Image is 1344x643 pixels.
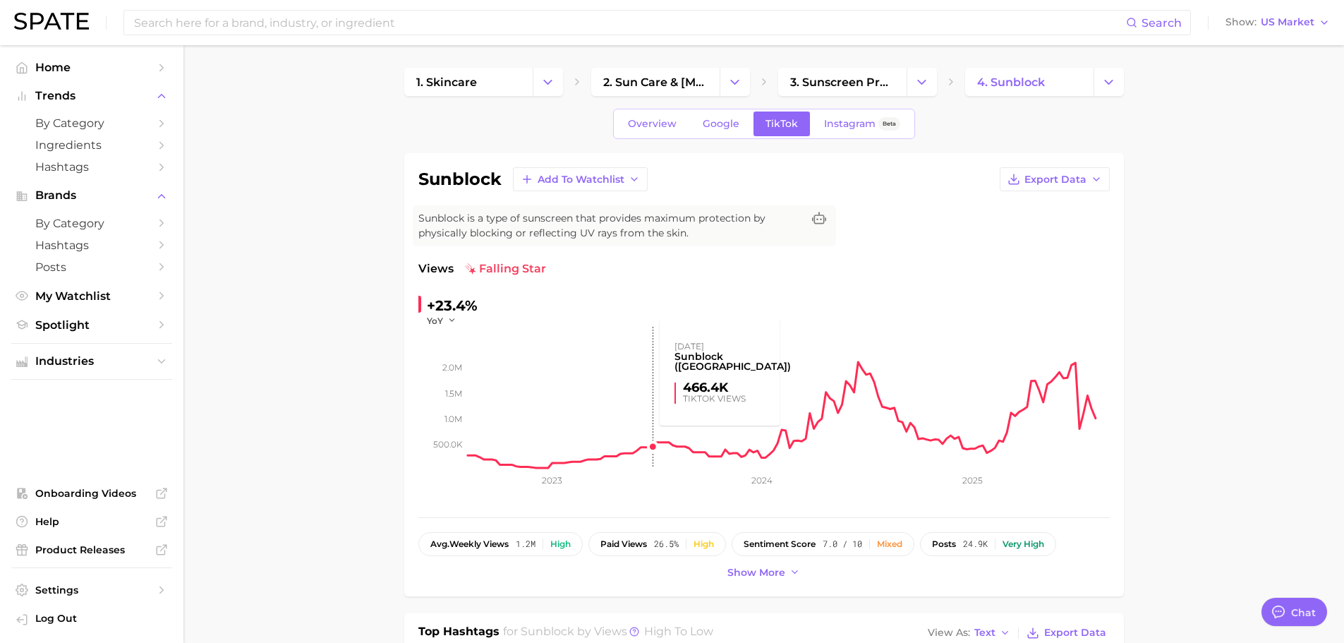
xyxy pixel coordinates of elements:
button: Brands [11,185,172,206]
tspan: 2024 [751,475,773,486]
span: Industries [35,355,148,368]
a: by Category [11,112,172,134]
a: Overview [616,112,689,136]
a: 4. sunblock [965,68,1094,96]
span: US Market [1261,18,1314,26]
button: View AsText [924,624,1015,642]
span: Export Data [1044,627,1106,639]
a: Spotlight [11,314,172,336]
span: Instagram [824,118,876,130]
span: View As [928,629,970,637]
span: Brands [35,189,148,202]
span: Views [418,260,454,277]
span: 3. sunscreen products [790,76,895,89]
span: by Category [35,116,148,130]
a: Log out. Currently logged in with e-mail jpascucci@yellowwoodpartners.com. [11,608,172,632]
a: Hashtags [11,156,172,178]
div: High [550,539,571,549]
button: paid views26.5%High [588,532,726,556]
span: 2. sun care & [MEDICAL_DATA] [603,76,708,89]
span: paid views [600,539,647,549]
span: 24.9k [963,539,988,549]
span: sentiment score [744,539,816,549]
button: Export Data [1000,167,1110,191]
span: Spotlight [35,318,148,332]
h1: sunblock [418,171,502,188]
a: Help [11,511,172,532]
span: Help [35,515,148,528]
a: Posts [11,256,172,278]
span: 1. skincare [416,76,477,89]
button: Export Data [1023,623,1109,643]
a: 3. sunscreen products [778,68,907,96]
img: falling star [465,263,476,275]
span: Posts [35,260,148,274]
span: 4. sunblock [977,76,1045,89]
button: Add to Watchlist [513,167,648,191]
span: YoY [427,315,443,327]
span: My Watchlist [35,289,148,303]
tspan: 500.0k [433,439,463,450]
button: Change Category [720,68,750,96]
span: Text [974,629,995,637]
span: Trends [35,90,148,102]
a: Google [691,112,751,136]
span: TikTok [765,118,798,130]
span: Log Out [35,612,161,625]
span: high to low [644,625,713,638]
button: ShowUS Market [1222,13,1333,32]
div: High [694,539,714,549]
a: Hashtags [11,234,172,256]
span: Google [703,118,739,130]
img: SPATE [14,13,89,30]
tspan: 1.5m [445,388,462,399]
tspan: 2.0m [442,362,462,373]
span: Export Data [1024,174,1086,186]
div: +23.4% [427,294,478,317]
span: Beta [883,118,896,130]
a: TikTok [753,112,810,136]
span: posts [932,539,956,549]
span: Onboarding Videos [35,487,148,500]
button: Industries [11,351,172,372]
a: Settings [11,579,172,601]
a: by Category [11,212,172,234]
span: Home [35,61,148,74]
span: Overview [628,118,677,130]
button: sentiment score7.0 / 10Mixed [732,532,914,556]
button: Trends [11,85,172,107]
input: Search here for a brand, industry, or ingredient [133,11,1126,35]
span: by Category [35,217,148,230]
a: 1. skincare [404,68,533,96]
span: Hashtags [35,160,148,174]
a: Home [11,56,172,78]
span: Ingredients [35,138,148,152]
div: Very high [1003,539,1044,549]
a: 2. sun care & [MEDICAL_DATA] [591,68,720,96]
button: Change Category [907,68,937,96]
span: Search [1142,16,1182,30]
a: Onboarding Videos [11,483,172,504]
a: InstagramBeta [812,112,912,136]
span: Settings [35,584,148,596]
abbr: average [430,539,449,549]
button: Change Category [533,68,563,96]
a: Product Releases [11,539,172,560]
button: posts24.9kVery high [920,532,1056,556]
a: Ingredients [11,134,172,156]
tspan: 1.0m [444,414,462,424]
span: Show more [727,567,785,579]
a: My Watchlist [11,285,172,307]
button: YoY [427,315,457,327]
span: sunblock [521,625,574,638]
button: avg.weekly views1.2mHigh [418,532,583,556]
span: weekly views [430,539,509,549]
span: Product Releases [35,543,148,556]
tspan: 2023 [542,475,562,486]
button: Show more [724,563,804,582]
span: 1.2m [516,539,535,549]
span: 7.0 / 10 [823,539,862,549]
span: Sunblock is a type of sunscreen that provides maximum protection by physically blocking or reflec... [418,211,802,241]
button: Change Category [1094,68,1124,96]
span: 26.5% [654,539,679,549]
